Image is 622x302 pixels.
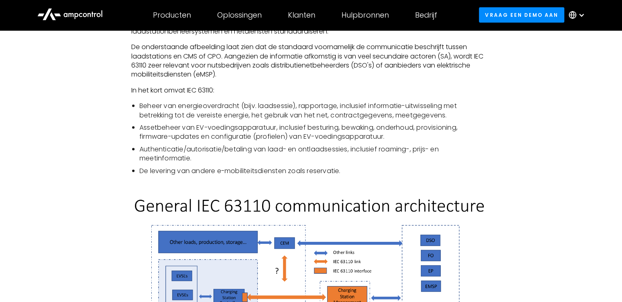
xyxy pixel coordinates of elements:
p: In het kort omvat IEC 63110: [131,86,491,95]
div: Klanten [288,11,315,20]
p: De onderstaande afbeelding laat zien dat de standaard voornamelijk de communicatie beschrijft tus... [131,43,491,79]
div: Bedrijf [415,11,437,20]
div: Producten [153,11,191,20]
div: Hulpbronnen [341,11,389,20]
a: Vraag een demo aan [479,7,564,23]
li: Assetbeheer van EV-voedingsapparatuur, inclusief besturing, bewaking, onderhoud, provisioning, fi... [139,123,491,142]
li: Authenticatie/autorisatie/betaling van laad- en ontlaadsessies, inclusief roaming-, prijs- en mee... [139,145,491,163]
li: Beheer van energieoverdracht (bijv. laadsessie), rapportage, inclusief informatie-uitwisseling me... [139,101,491,120]
li: De levering van andere e-mobiliteitsdiensten zoals reservatie. [139,167,491,176]
div: Oplossingen [217,11,262,20]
